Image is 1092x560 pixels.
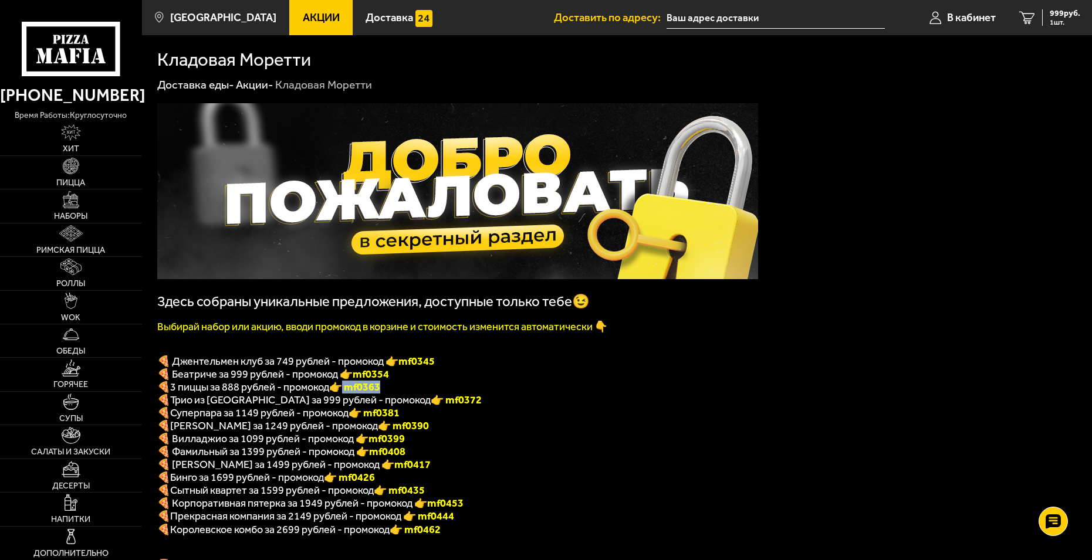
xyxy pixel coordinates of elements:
font: 🍕 [157,381,170,393]
div: Кладовая Моретти [275,77,372,92]
span: Горячее [53,381,88,389]
span: Акции [303,12,340,23]
span: 🍕 [PERSON_NAME] за 1499 рублей - промокод 👉 [157,458,431,471]
span: Доставка [366,12,413,23]
span: Римская пицца [36,246,105,254]
span: 999 руб. [1050,9,1080,18]
span: Салаты и закуски [31,448,110,456]
span: Супы [59,415,83,423]
span: Хит [63,145,79,153]
span: Бинго за 1699 рублей - промокод [170,471,324,484]
span: Королевское комбо за 2699 рублей - промокод [170,523,390,536]
font: 👉 mf0381 [349,406,400,419]
font: 🍕 [157,523,170,536]
span: WOK [61,314,80,322]
span: 🍕 Джентельмен клуб за 749 рублей - промокод 👉 [157,355,435,368]
span: [GEOGRAPHIC_DATA] [170,12,276,23]
b: 🍕 [157,484,170,497]
b: 🍕 [157,419,170,432]
span: 🍕 Фамильный за 1399 рублей - промокод 👉 [157,445,405,458]
b: mf0453 [427,497,464,510]
span: Школьная улица, 60 [667,7,885,29]
span: Десерты [52,482,90,490]
span: 🍕 Корпоративная пятерка за 1949 рублей - промокод 👉 [157,497,464,510]
font: 👉 mf0372 [431,393,482,406]
b: mf0399 [368,432,405,445]
span: 3 пиццы за 888 рублей - промокод [170,381,329,393]
span: Трио из [GEOGRAPHIC_DATA] за 999 рублей - промокод [170,393,431,406]
font: Выбирай набор или акцию, вводи промокод в корзине и стоимость изменится автоматически 👇 [157,320,607,333]
font: 🍕 [157,510,170,522]
span: Сытный квартет за 1599 рублей - промокод [170,484,374,497]
a: Акции- [236,78,273,91]
a: Доставка еды- [157,78,234,91]
span: Прекрасная компания за 2149 рублей - промокод [170,510,403,522]
span: 1 шт. [1050,19,1080,26]
span: Роллы [56,280,85,288]
b: mf0345 [398,355,435,368]
b: mf0354 [353,368,389,381]
h1: Кладовая Моретти [157,50,311,69]
font: 🍕 [157,393,170,406]
font: 🍕 [157,406,170,419]
span: Пицца [56,179,85,187]
font: 👉 mf0444 [403,510,454,522]
b: 👉 mf0426 [324,471,375,484]
span: 🍕 Беатриче за 999 рублей - промокод 👉 [157,368,389,381]
span: Дополнительно [33,549,109,558]
span: [PERSON_NAME] за 1249 рублей - промокод [170,419,378,432]
span: Наборы [54,212,87,220]
input: Ваш адрес доставки [667,7,885,29]
img: 1024x1024 [157,103,758,279]
b: 👉 mf0390 [378,419,429,432]
span: Обеды [56,347,85,355]
span: Доставить по адресу: [554,12,667,23]
font: 👉 mf0363 [329,381,380,393]
b: mf0417 [394,458,431,471]
span: 🍕 Вилладжио за 1099 рублей - промокод 👉 [157,432,405,445]
img: 15daf4d41897b9f0e9f617042186c801.svg [415,10,432,27]
b: 👉 mf0435 [374,484,425,497]
span: Суперпара за 1149 рублей - промокод [170,406,349,419]
font: 👉 mf0462 [390,523,441,536]
span: В кабинет [947,12,996,23]
span: Напитки [51,515,90,524]
span: Здесь собраны уникальные предложения, доступные только тебе😉 [157,293,590,310]
b: mf0408 [369,445,405,458]
b: 🍕 [157,471,170,484]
